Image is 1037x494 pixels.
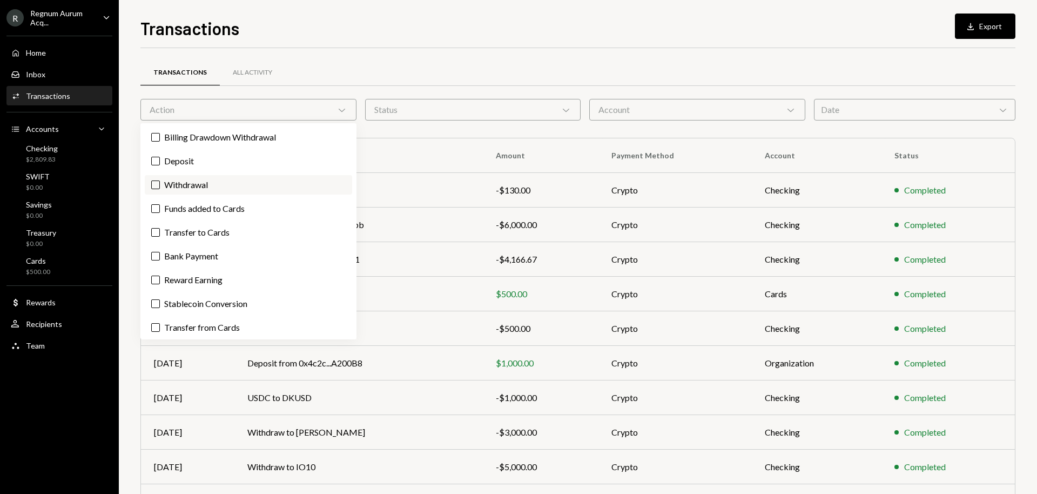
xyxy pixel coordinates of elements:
div: -$500.00 [496,322,585,335]
div: -$4,166.67 [496,253,585,266]
div: [DATE] [154,391,221,404]
td: Crypto [598,242,751,277]
div: Completed [904,288,946,301]
a: Checking$2,809.83 [6,141,112,166]
div: Inbox [26,70,45,79]
label: Funds added to Cards [145,199,352,218]
td: Withdraw to 0xCB0c...5B0Dbb [234,208,483,242]
div: Completed [904,357,946,370]
div: Savings [26,200,52,209]
button: Funds added to Cards [151,204,160,213]
a: Transactions [6,86,112,105]
button: Reward Earning [151,276,160,284]
td: Checking [752,242,881,277]
div: -$5,000.00 [496,460,585,473]
td: Checking [752,208,881,242]
button: Bank Payment [151,252,160,261]
div: Recipients [26,319,62,329]
div: $2,809.83 [26,155,58,164]
td: Crypto [598,311,751,346]
div: Regnum Aurum Acq... [30,9,94,27]
div: Completed [904,218,946,231]
td: Withdraw to InvestorCD [234,173,483,208]
a: Transactions [140,59,220,86]
div: Cards [26,256,50,265]
td: Crypto [598,173,751,208]
th: Status [881,138,1015,173]
button: Billing Drawdown Withdrawal [151,133,160,142]
th: Amount [483,138,598,173]
td: Deposit from 0x4c2c...A200B8 [234,346,483,380]
label: Deposit [145,151,352,171]
div: Account [589,99,805,121]
a: Savings$0.00 [6,197,112,223]
div: $0.00 [26,183,50,192]
td: Checking [752,415,881,450]
a: Rewards [6,292,112,312]
a: Treasury$0.00 [6,225,112,251]
td: Checking [752,380,881,415]
div: Home [26,48,46,57]
button: Withdrawal [151,181,160,189]
div: $0.00 [26,211,52,221]
label: Transfer to Cards [145,223,352,242]
div: Date [814,99,1015,121]
div: Checking [26,144,58,153]
td: Crypto [598,208,751,242]
label: Billing Drawdown Withdrawal [145,128,352,147]
td: Withdraw to 0xB502...3d8271 [234,242,483,277]
h1: Transactions [140,17,239,39]
div: Completed [904,460,946,473]
td: Crypto [598,450,751,484]
a: Inbox [6,64,112,84]
th: Payment Method [598,138,751,173]
a: Recipients [6,314,112,333]
div: Completed [904,184,946,197]
div: $1,000.00 [496,357,585,370]
button: Export [955,14,1015,39]
div: $0.00 [26,239,56,249]
div: -$3,000.00 [496,426,585,439]
td: Transfer to Cards [234,311,483,346]
a: Home [6,43,112,62]
div: Completed [904,322,946,335]
div: Status [365,99,581,121]
div: Transactions [26,91,70,101]
th: To/From [234,138,483,173]
a: Team [6,336,112,355]
td: Crypto [598,346,751,380]
label: Bank Payment [145,246,352,266]
td: Withdraw to IO10 [234,450,483,484]
th: Account [752,138,881,173]
button: Deposit [151,157,160,165]
label: Transfer from Cards [145,318,352,337]
div: [DATE] [154,426,221,439]
div: SWIFT [26,172,50,181]
div: Transactions [153,68,207,77]
a: Accounts [6,119,112,138]
label: Withdrawal [145,175,352,195]
button: Stablecoin Conversion [151,299,160,308]
div: Treasury [26,228,56,237]
div: -$1,000.00 [496,391,585,404]
td: Crypto [598,277,751,311]
td: Checking [752,173,881,208]
div: All Activity [233,68,272,77]
div: -$130.00 [496,184,585,197]
div: [DATE] [154,460,221,473]
a: SWIFT$0.00 [6,169,112,195]
a: All Activity [220,59,285,86]
button: Transfer from Cards [151,323,160,332]
div: Completed [904,426,946,439]
div: Team [26,341,45,350]
div: Rewards [26,298,56,307]
div: [DATE] [154,357,221,370]
div: -$6,000.00 [496,218,585,231]
td: Organization [752,346,881,380]
td: Crypto [598,380,751,415]
div: $500.00 [26,268,50,277]
div: Completed [904,253,946,266]
td: Funds added to Cards [234,277,483,311]
button: Transfer to Cards [151,228,160,237]
div: R [6,9,24,26]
